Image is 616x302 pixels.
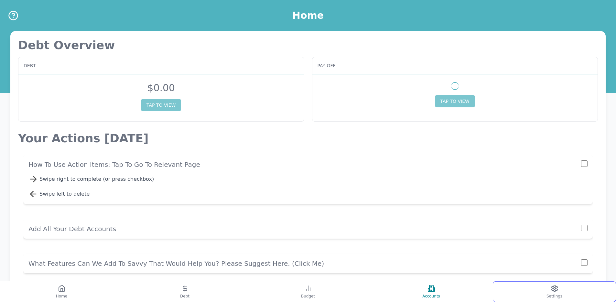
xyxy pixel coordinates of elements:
[301,294,315,299] span: Budget
[39,175,588,183] div: Swipe right to complete (or press checkbox)
[141,99,181,111] button: TAP TO VIEW
[28,224,581,233] p: Add All Your Debt Accounts
[18,132,598,145] p: Your Actions [DATE]
[318,62,336,69] span: Pay off
[546,294,562,299] span: Settings
[123,281,246,302] button: Debt
[39,190,588,198] div: Swipe left to delete
[370,281,493,302] button: Accounts
[493,281,616,302] button: Settings
[18,39,598,52] p: Debt Overview
[147,82,175,93] span: $ 0.00
[56,294,67,299] span: Home
[435,95,475,107] button: TAP TO VIEW
[8,10,19,21] button: Help
[180,294,189,299] span: Debt
[246,281,370,302] button: Budget
[28,160,581,169] p: How to use action items: Tap to go to relevant page
[422,294,440,299] span: Accounts
[28,259,581,268] p: What Features Can We Add To Savvy That Would Help You? Please Suggest Here. (click me)
[292,10,324,21] h1: Home
[24,62,36,69] span: Debt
